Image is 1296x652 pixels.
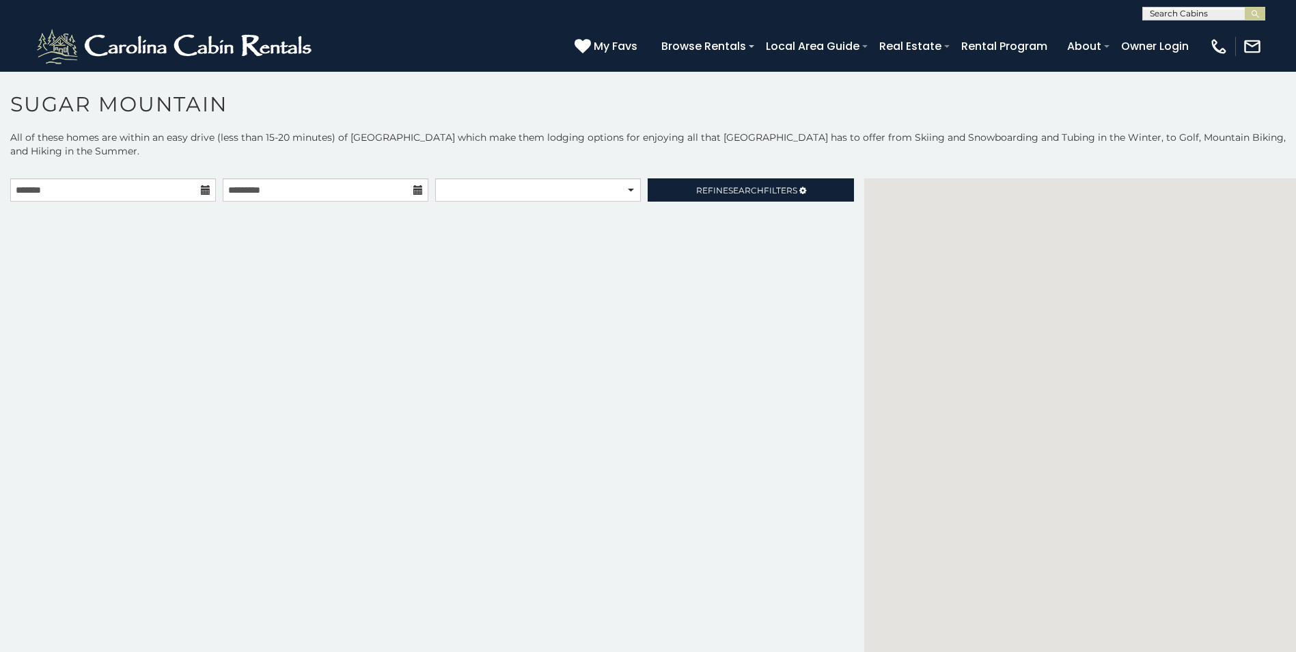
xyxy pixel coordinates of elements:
img: White-1-2.png [34,26,318,67]
a: Browse Rentals [654,34,753,58]
a: Real Estate [872,34,948,58]
a: My Favs [575,38,641,55]
a: Local Area Guide [759,34,866,58]
img: mail-regular-white.png [1243,37,1262,56]
span: Search [728,185,764,195]
a: Owner Login [1114,34,1196,58]
img: phone-regular-white.png [1209,37,1228,56]
a: About [1060,34,1108,58]
a: RefineSearchFilters [648,178,853,202]
span: Refine Filters [696,185,797,195]
span: My Favs [594,38,637,55]
a: Rental Program [954,34,1054,58]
